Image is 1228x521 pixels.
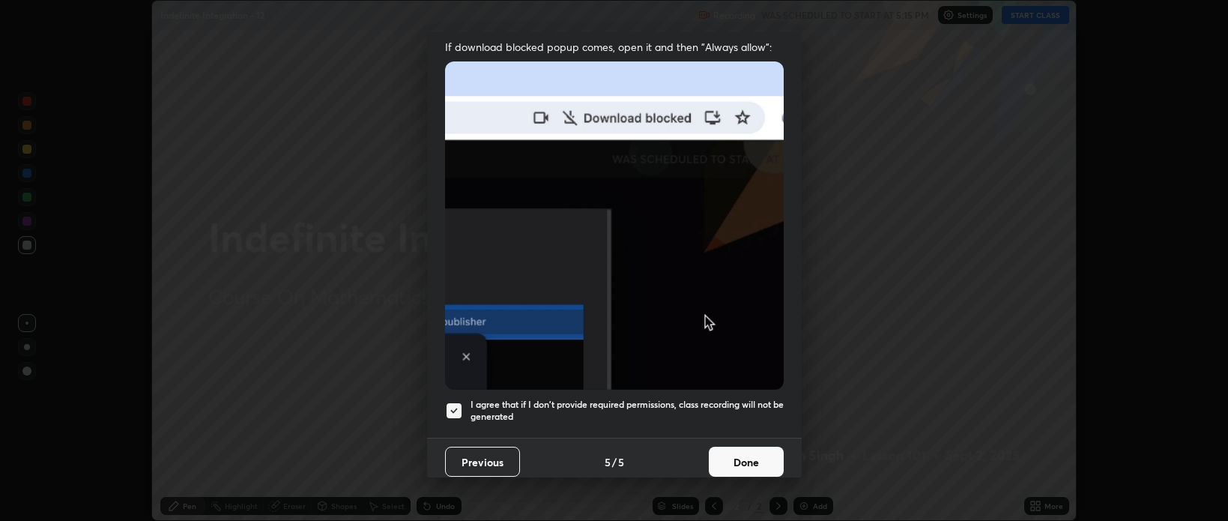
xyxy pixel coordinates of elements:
[618,454,624,470] h4: 5
[445,40,784,54] span: If download blocked popup comes, open it and then "Always allow":
[612,454,617,470] h4: /
[709,447,784,477] button: Done
[471,399,784,422] h5: I agree that if I don't provide required permissions, class recording will not be generated
[605,454,611,470] h4: 5
[445,447,520,477] button: Previous
[445,61,784,389] img: downloads-permission-blocked.gif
